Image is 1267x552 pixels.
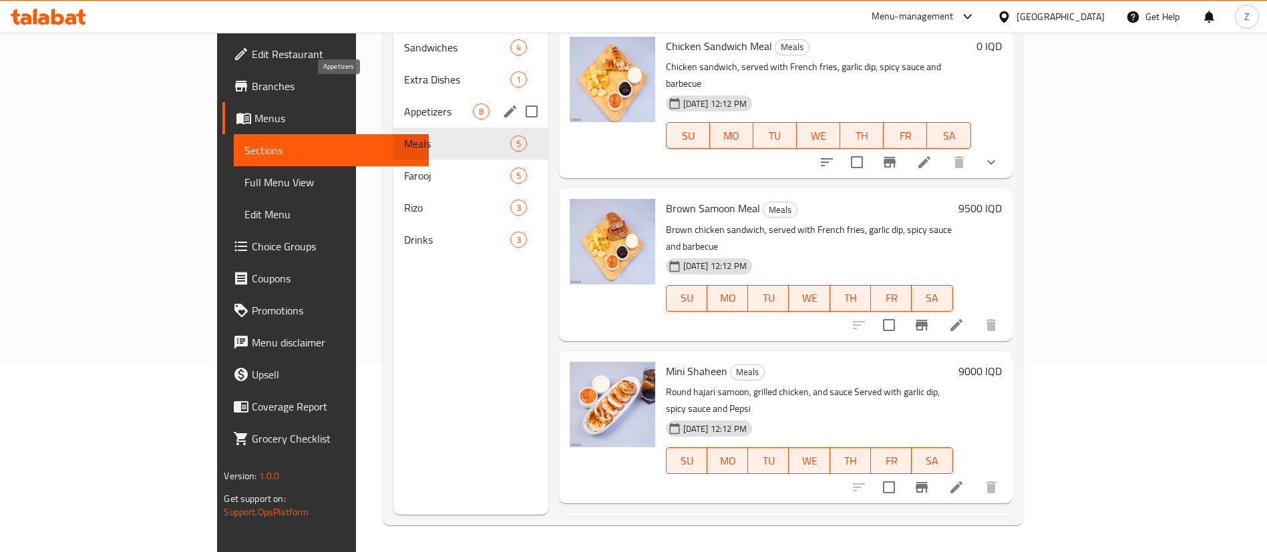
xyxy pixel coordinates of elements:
[958,199,1002,218] h6: 9500 IQD
[404,39,510,55] span: Sandwiches
[872,9,954,25] div: Menu-management
[794,288,824,308] span: WE
[672,288,702,308] span: SU
[224,503,309,521] a: Support.OpsPlatform
[753,288,783,308] span: TU
[917,451,947,471] span: SA
[710,122,753,149] button: MO
[730,364,765,380] div: Meals
[224,467,256,485] span: Version:
[222,294,429,326] a: Promotions
[830,285,871,312] button: TH
[958,362,1002,380] h6: 9000 IQD
[975,146,1007,178] button: show more
[393,192,548,224] div: Rizo3
[259,467,280,485] span: 1.0.0
[511,73,526,86] span: 1
[906,309,938,341] button: Branch-specific-item
[393,63,548,95] div: Extra Dishes1
[927,122,970,149] button: SA
[244,206,418,222] span: Edit Menu
[404,232,510,248] span: Drinks
[666,36,772,56] span: Chicken Sandwich Meal
[404,135,510,152] div: Meals
[511,234,526,246] span: 3
[570,199,655,284] img: Brown Samoon Meal
[511,41,526,54] span: 4
[871,285,912,312] button: FR
[404,200,510,216] div: Rizo
[876,288,906,308] span: FR
[906,471,938,503] button: Branch-specific-item
[666,222,953,255] p: Brown chicken sandwich, served with French fries, garlic dip, spicy sauce and barbecue
[252,46,418,62] span: Edit Restaurant
[976,37,1002,55] h6: 0 IQD
[511,137,526,150] span: 5
[666,198,760,218] span: Brown Samoon Meal
[666,361,727,381] span: Mini Shaheen
[666,384,953,417] p: Round hajari samoon, grilled chicken, and sauce Served with garlic dip, spicy sauce and Pepsi
[234,198,429,230] a: Edit Menu
[222,390,429,423] a: Coverage Report
[917,288,947,308] span: SA
[666,285,707,312] button: SU
[393,160,548,192] div: Farooj5
[222,70,429,102] a: Branches
[393,224,548,256] div: Drinks3
[707,447,748,474] button: MO
[748,285,789,312] button: TU
[222,326,429,358] a: Menu disclaimer
[252,302,418,318] span: Promotions
[794,451,824,471] span: WE
[404,168,510,184] span: Farooj
[393,31,548,63] div: Sandwiches4
[252,366,418,382] span: Upsell
[510,168,527,184] div: items
[713,288,743,308] span: MO
[404,103,472,119] span: Appetizers
[836,451,866,471] span: TH
[875,473,903,501] span: Select to update
[843,148,871,176] span: Select to update
[511,170,526,182] span: 5
[393,127,548,160] div: Meals5
[715,126,748,146] span: MO
[500,101,520,121] button: edit
[234,166,429,198] a: Full Menu View
[224,490,285,507] span: Get support on:
[763,202,797,218] div: Meals
[510,135,527,152] div: items
[789,447,830,474] button: WE
[811,146,843,178] button: sort-choices
[393,95,548,127] div: Appetizers8edit
[252,238,418,254] span: Choice Groups
[473,103,490,119] div: items
[672,126,705,146] span: SU
[912,447,952,474] button: SA
[222,102,429,134] a: Menus
[254,110,418,126] span: Menus
[983,154,999,170] svg: Show Choices
[672,451,702,471] span: SU
[510,232,527,248] div: items
[759,126,791,146] span: TU
[846,126,878,146] span: TH
[510,39,527,55] div: items
[222,423,429,455] a: Grocery Checklist
[948,317,964,333] a: Edit menu item
[830,447,871,474] button: TH
[404,71,510,87] span: Extra Dishes
[871,447,912,474] button: FR
[875,311,903,339] span: Select to update
[570,37,655,122] img: Chicken Sandwich Meal
[244,142,418,158] span: Sections
[222,38,429,70] a: Edit Restaurant
[753,451,783,471] span: TU
[731,364,764,380] span: Meals
[912,285,952,312] button: SA
[753,122,797,149] button: TU
[510,200,527,216] div: items
[932,126,965,146] span: SA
